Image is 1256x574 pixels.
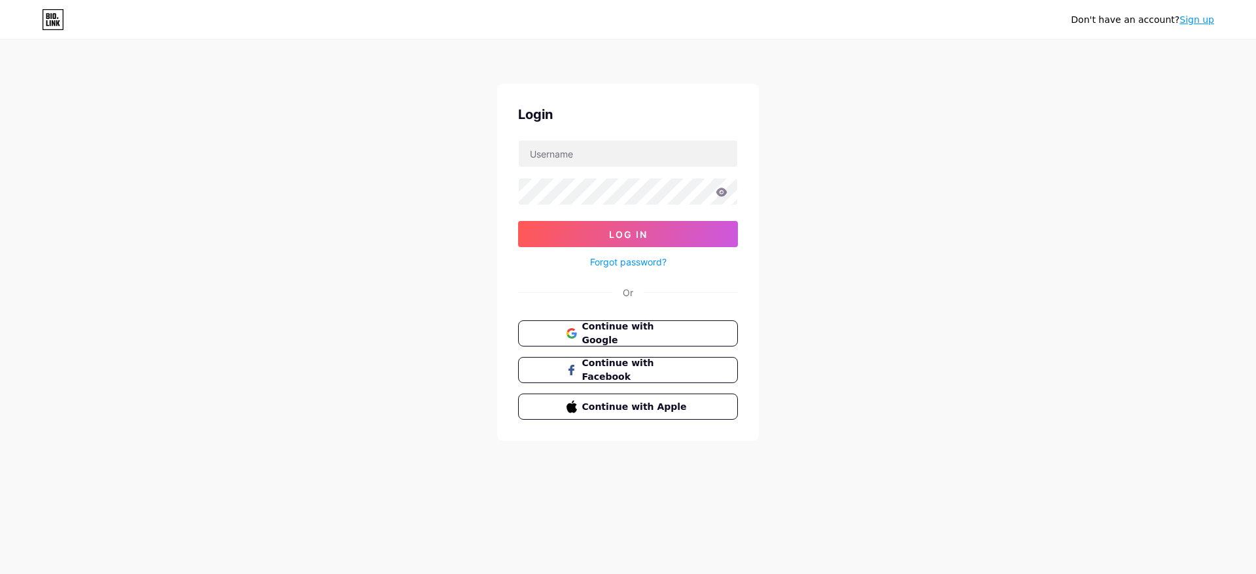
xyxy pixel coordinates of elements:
[519,141,737,167] input: Username
[518,105,738,124] div: Login
[1179,14,1214,25] a: Sign up
[623,286,633,299] div: Or
[590,255,667,269] a: Forgot password?
[518,394,738,420] button: Continue with Apple
[518,357,738,383] button: Continue with Facebook
[582,356,690,384] span: Continue with Facebook
[518,221,738,247] button: Log In
[1071,13,1214,27] div: Don't have an account?
[582,400,690,414] span: Continue with Apple
[609,229,648,240] span: Log In
[518,320,738,346] button: Continue with Google
[582,320,690,347] span: Continue with Google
